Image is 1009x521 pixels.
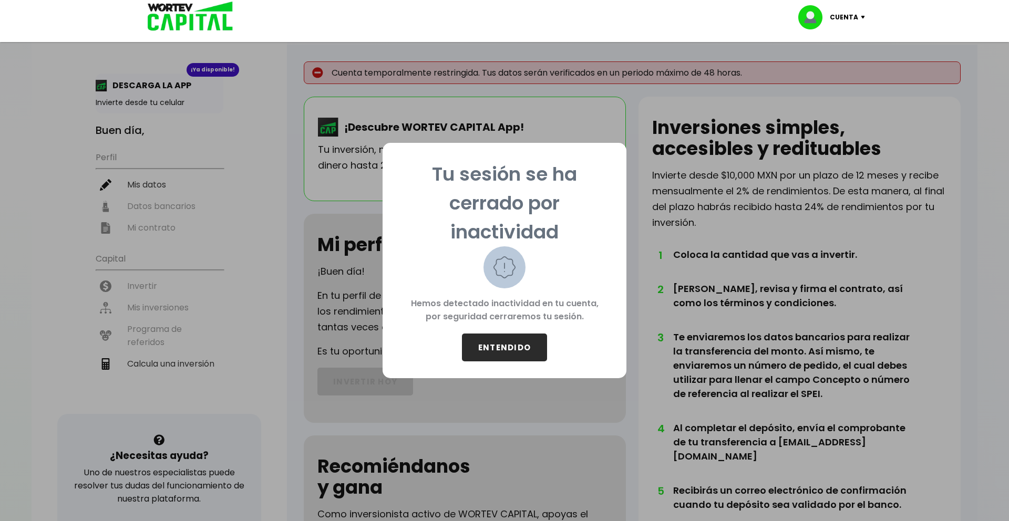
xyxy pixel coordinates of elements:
img: warning [483,246,526,288]
p: Cuenta [830,9,858,25]
img: icon-down [858,16,872,19]
p: Hemos detectado inactividad en tu cuenta, por seguridad cerraremos tu sesión. [399,288,610,334]
p: Tu sesión se ha cerrado por inactividad [399,160,610,246]
button: ENTENDIDO [462,334,547,361]
img: profile-image [798,5,830,29]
